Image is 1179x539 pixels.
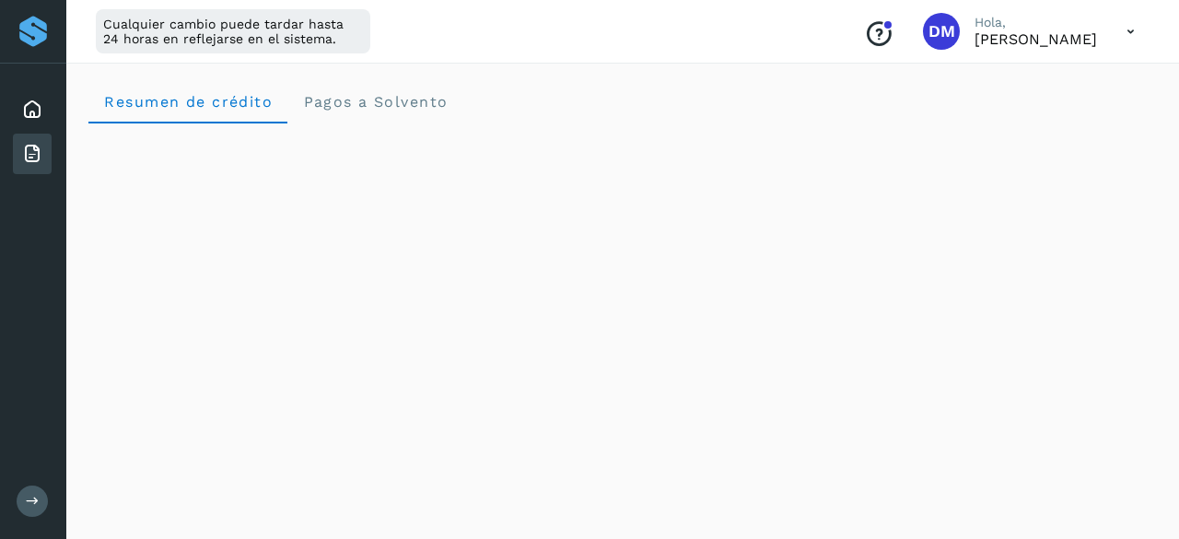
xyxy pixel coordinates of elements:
p: Hola, [975,15,1097,30]
div: Inicio [13,89,52,130]
div: Facturas [13,134,52,174]
span: Pagos a Solvento [302,93,448,111]
div: Cualquier cambio puede tardar hasta 24 horas en reflejarse en el sistema. [96,9,370,53]
p: DIEGO MUÑOZ [975,30,1097,48]
span: Resumen de crédito [103,93,273,111]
